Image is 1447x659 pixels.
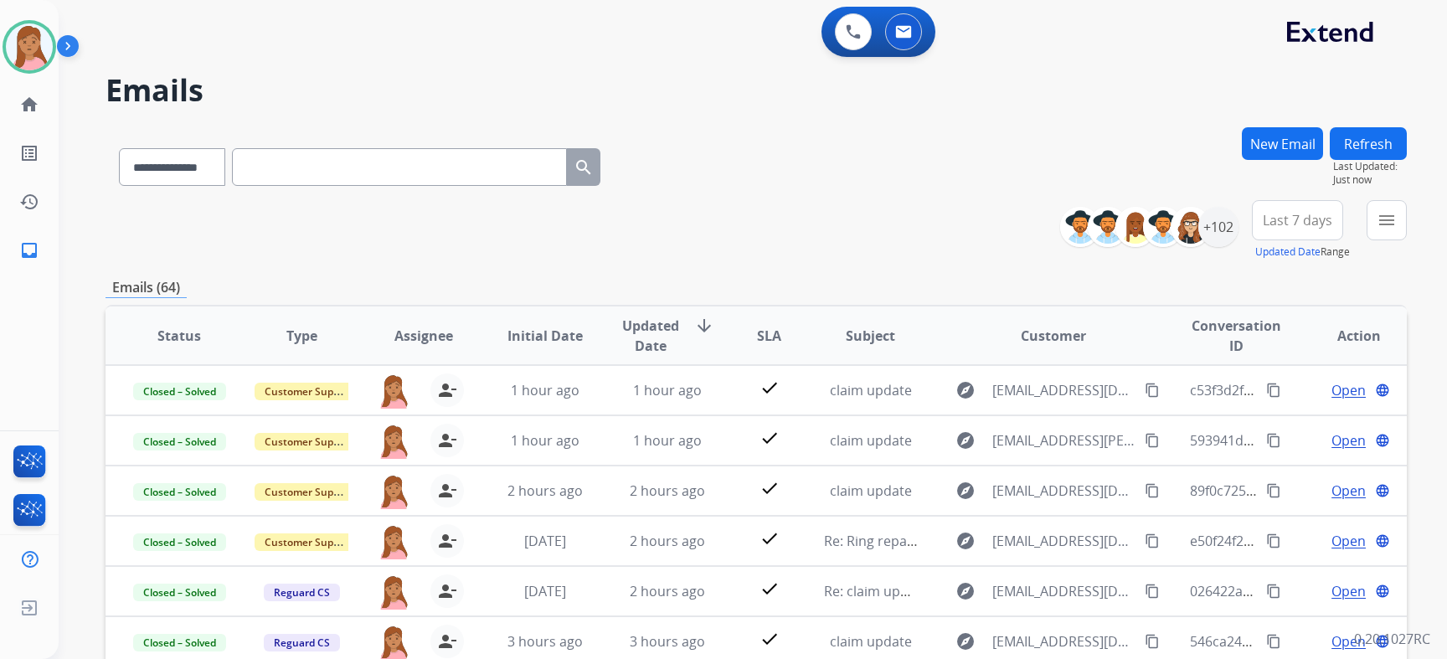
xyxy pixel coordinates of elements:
mat-icon: home [19,95,39,115]
span: 026422a4-5eac-486f-b840-961dfae91677 [1190,582,1442,600]
mat-icon: check [760,528,780,548]
span: Open [1331,631,1366,651]
span: 1 hour ago [633,381,702,399]
mat-icon: menu [1377,210,1397,230]
mat-icon: content_copy [1266,383,1281,398]
span: 1 hour ago [633,431,702,450]
span: Updated Date [621,316,682,356]
span: 546ca24e-31a9-4313-9c7e-2cf200580749 [1190,632,1442,651]
mat-icon: content_copy [1145,584,1160,599]
span: [EMAIL_ADDRESS][PERSON_NAME][DOMAIN_NAME] [992,430,1135,450]
mat-icon: content_copy [1266,634,1281,649]
img: agent-avatar [377,424,410,459]
span: Customer Support [255,483,363,501]
span: Re: Ring repair returned incomplete [824,532,1051,550]
span: 3 hours ago [630,632,705,651]
mat-icon: content_copy [1145,483,1160,498]
mat-icon: content_copy [1266,483,1281,498]
span: c53f3d2f-815d-4174-bad1-b949751e2220 [1190,381,1444,399]
span: e50f24f2-100e-46e9-83ff-d30695d3aed4 [1190,532,1438,550]
mat-icon: person_remove [437,531,457,551]
span: 2 hours ago [507,481,583,500]
h2: Emails [106,74,1407,107]
mat-icon: arrow_downward [694,316,714,336]
span: Customer Support [255,383,363,400]
span: Closed – Solved [133,383,226,400]
span: claim update [830,481,912,500]
img: agent-avatar [377,474,410,509]
span: Range [1255,245,1350,259]
div: +102 [1198,207,1238,247]
mat-icon: person_remove [437,631,457,651]
span: 2 hours ago [630,532,705,550]
mat-icon: content_copy [1266,533,1281,548]
mat-icon: content_copy [1266,433,1281,448]
mat-icon: person_remove [437,380,457,400]
span: Closed – Solved [133,533,226,551]
span: Last Updated: [1333,160,1407,173]
mat-icon: check [760,579,780,599]
span: Initial Date [507,326,583,346]
span: SLA [757,326,781,346]
span: Closed – Solved [133,634,226,651]
span: claim update [830,381,912,399]
mat-icon: content_copy [1145,383,1160,398]
mat-icon: content_copy [1145,634,1160,649]
th: Action [1285,306,1407,365]
span: claim update [830,632,912,651]
img: avatar [6,23,53,70]
span: 2 hours ago [630,481,705,500]
mat-icon: language [1375,533,1390,548]
mat-icon: explore [955,531,976,551]
span: Open [1331,581,1366,601]
mat-icon: list_alt [19,143,39,163]
span: [DATE] [524,532,566,550]
mat-icon: person_remove [437,430,457,450]
span: Type [286,326,317,346]
span: Assignee [394,326,453,346]
img: agent-avatar [377,574,410,610]
span: 89f0c725-635c-459c-b708-e38c85eecf2f [1190,481,1434,500]
span: Last 7 days [1263,217,1332,224]
span: Open [1331,531,1366,551]
button: Updated Date [1255,245,1321,259]
mat-icon: explore [955,380,976,400]
mat-icon: explore [955,430,976,450]
span: 1 hour ago [511,431,579,450]
span: [EMAIL_ADDRESS][DOMAIN_NAME] [992,631,1135,651]
img: agent-avatar [377,373,410,409]
mat-icon: language [1375,584,1390,599]
span: [EMAIL_ADDRESS][DOMAIN_NAME] [992,380,1135,400]
span: Just now [1333,173,1407,187]
span: Closed – Solved [133,584,226,601]
p: Emails (64) [106,277,187,298]
span: 1 hour ago [511,381,579,399]
mat-icon: content_copy [1145,433,1160,448]
span: Open [1331,481,1366,501]
mat-icon: check [760,629,780,649]
span: [DATE] [524,582,566,600]
mat-icon: check [760,478,780,498]
mat-icon: check [760,428,780,448]
span: Status [157,326,201,346]
button: New Email [1242,127,1323,160]
mat-icon: explore [955,631,976,651]
span: Open [1331,430,1366,450]
span: 2 hours ago [630,582,705,600]
mat-icon: language [1375,383,1390,398]
span: [EMAIL_ADDRESS][DOMAIN_NAME] [992,531,1135,551]
span: [EMAIL_ADDRESS][DOMAIN_NAME] [992,481,1135,501]
mat-icon: content_copy [1266,584,1281,599]
mat-icon: content_copy [1145,533,1160,548]
mat-icon: history [19,192,39,212]
mat-icon: inbox [19,240,39,260]
mat-icon: search [574,157,594,178]
span: Closed – Solved [133,433,226,450]
span: Customer Support [255,533,363,551]
mat-icon: person_remove [437,581,457,601]
span: Re: claim update [824,582,929,600]
mat-icon: check [760,378,780,398]
span: Open [1331,380,1366,400]
span: [EMAIL_ADDRESS][DOMAIN_NAME] [992,581,1135,601]
button: Refresh [1330,127,1407,160]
